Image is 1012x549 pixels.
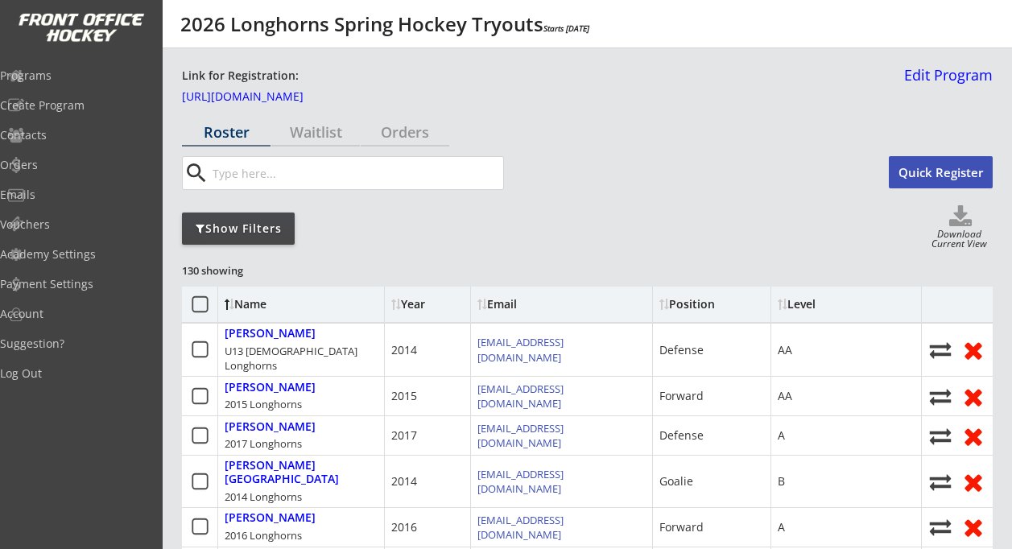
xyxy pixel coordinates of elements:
div: 2017 Longhorns [225,436,302,451]
div: AA [778,342,792,358]
div: [PERSON_NAME] [225,420,316,434]
a: [EMAIL_ADDRESS][DOMAIN_NAME] [477,421,564,450]
button: Remove from roster (no refund) [960,337,986,362]
div: Forward [659,519,704,535]
div: A [778,519,785,535]
div: A [778,427,785,444]
div: Name [225,299,356,310]
div: [PERSON_NAME] [225,381,316,394]
div: 130 showing [182,263,298,278]
div: AA [778,388,792,404]
button: Remove from roster (no refund) [960,469,986,494]
a: [EMAIL_ADDRESS][DOMAIN_NAME] [477,513,564,542]
div: Orders [361,125,449,139]
div: U13 [DEMOGRAPHIC_DATA] Longhorns [225,344,378,373]
em: Starts [DATE] [543,23,589,34]
div: [PERSON_NAME] [225,327,316,341]
div: Show Filters [182,221,295,237]
input: Type here... [209,157,503,189]
img: FOH%20White%20Logo%20Transparent.png [18,13,145,43]
div: Defense [659,427,704,444]
div: 2016 [391,519,417,535]
div: Level [778,299,915,310]
div: 2016 Longhorns [225,528,302,543]
div: Email [477,299,622,310]
a: [EMAIL_ADDRESS][DOMAIN_NAME] [477,467,564,496]
a: [EMAIL_ADDRESS][DOMAIN_NAME] [477,335,564,364]
button: Remove from roster (no refund) [960,384,986,409]
div: [PERSON_NAME][GEOGRAPHIC_DATA] [225,459,378,486]
div: 2014 Longhorns [225,489,302,504]
button: Move player [928,471,952,493]
button: Remove from roster (no refund) [960,514,986,539]
div: Roster [182,125,271,139]
button: Click to download full roster. Your browser settings may try to block it, check your security set... [928,205,993,229]
div: Download Current View [926,229,993,251]
div: Year [391,299,464,310]
button: Move player [928,339,952,361]
div: Goalie [659,473,693,489]
div: 2026 Longhorns Spring Hockey Tryouts [180,14,589,34]
div: 2017 [391,427,417,444]
button: Move player [928,386,952,407]
button: Move player [928,425,952,447]
div: B [778,473,785,489]
div: 2015 [391,388,417,404]
div: Link for Registration: [182,68,301,85]
button: Remove from roster (no refund) [960,423,986,448]
button: Move player [928,516,952,538]
button: search [183,160,209,186]
button: Quick Register [889,156,993,188]
div: Defense [659,342,704,358]
div: Position [659,299,764,310]
a: Edit Program [898,68,993,96]
a: [URL][DOMAIN_NAME] [182,91,343,109]
div: 2015 Longhorns [225,397,302,411]
a: [EMAIL_ADDRESS][DOMAIN_NAME] [477,382,564,411]
div: Waitlist [271,125,360,139]
div: Forward [659,388,704,404]
div: [PERSON_NAME] [225,511,316,525]
div: 2014 [391,342,417,358]
div: 2014 [391,473,417,489]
